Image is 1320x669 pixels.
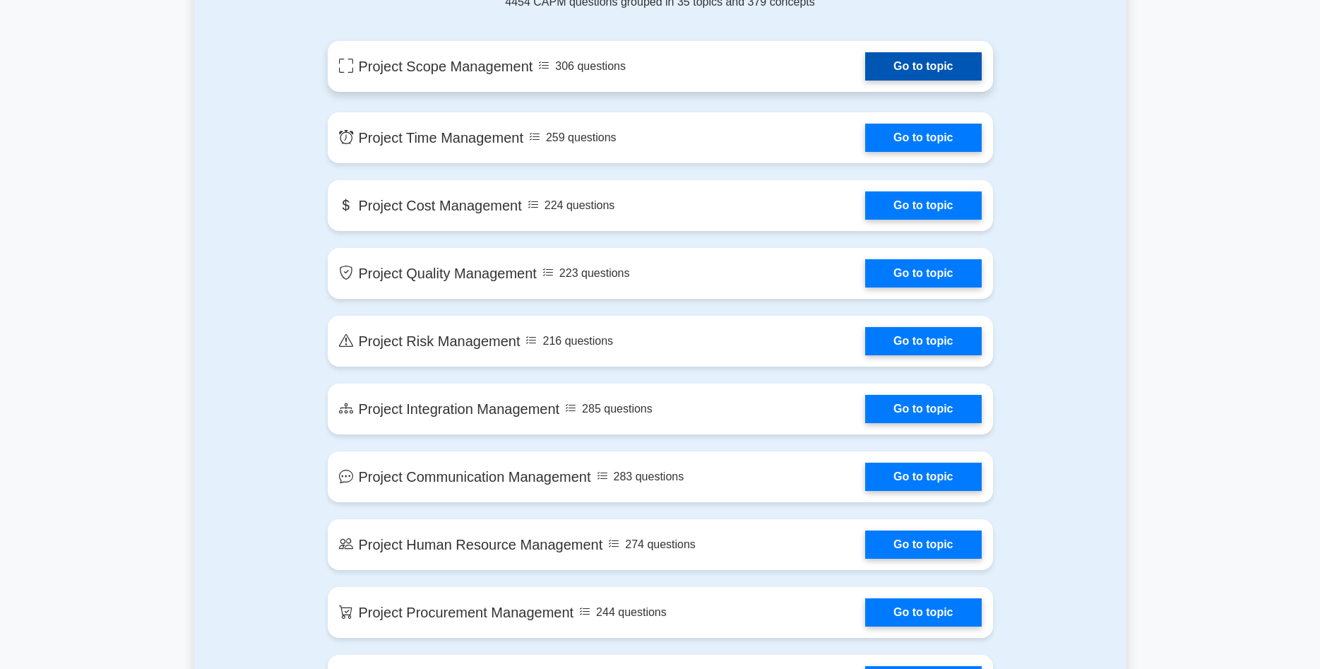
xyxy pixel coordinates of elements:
[865,463,981,491] a: Go to topic
[865,327,981,355] a: Go to topic
[865,259,981,288] a: Go to topic
[865,191,981,220] a: Go to topic
[865,531,981,559] a: Go to topic
[865,395,981,423] a: Go to topic
[865,52,981,81] a: Go to topic
[865,124,981,152] a: Go to topic
[865,598,981,627] a: Go to topic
